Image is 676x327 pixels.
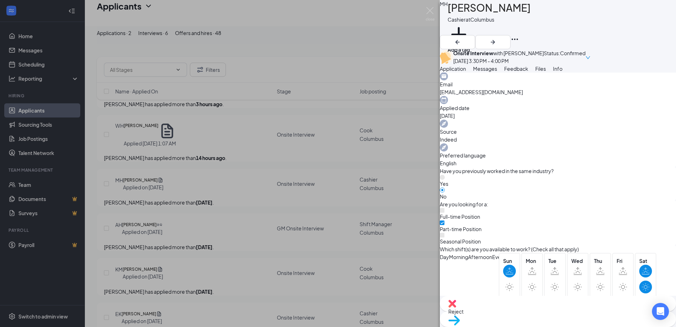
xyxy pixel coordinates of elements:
span: Confirmed [560,49,585,65]
span: Mon [526,257,538,265]
span: Fri [617,257,629,265]
svg: Plus [448,23,470,46]
span: Day [440,253,449,261]
span: Files [535,65,546,72]
span: [EMAIL_ADDRESS][DOMAIN_NAME] [440,88,676,96]
span: Reject [448,308,464,315]
b: Onsite Interview [453,50,493,56]
svg: Ellipses [511,35,519,44]
span: Yes [440,180,448,187]
span: Application [440,65,466,72]
div: [DATE] 3:30 PM - 4:00 PM [453,57,544,65]
span: No [440,193,447,200]
div: with [PERSON_NAME] [453,49,544,57]
span: Evening [492,253,511,261]
span: Tue [548,257,561,265]
button: ArrowLeftNew [440,35,475,49]
span: Indeed [440,136,676,143]
button: ArrowRight [475,35,511,49]
span: Seasonal Position [440,238,481,245]
span: Full-time Position [440,213,480,220]
span: Applied date [440,104,676,112]
span: Are you looking for a: [440,200,488,208]
span: Sat [639,257,652,265]
span: Thu [594,257,607,265]
span: Info [553,65,563,72]
span: Which shift(s) are you available to work? (Check all that apply) [440,245,579,253]
span: Morning [449,253,468,261]
div: Cashier at Columbus [448,16,531,23]
span: Afternoon [468,253,492,261]
span: Messages [473,65,497,72]
span: Email [440,80,676,88]
span: Have you previously worked in the same industry? [440,167,554,175]
div: Open Intercom Messenger [652,303,669,320]
span: Feedback [504,65,528,72]
span: down [585,50,590,65]
svg: ArrowLeftNew [453,38,462,46]
span: Preferred language [440,151,676,159]
span: Sun [503,257,516,265]
div: Status : [544,49,560,65]
svg: ArrowRight [489,38,497,46]
span: English [440,159,676,167]
span: Wed [571,257,584,265]
span: [DATE] [440,112,676,120]
button: PlusAdd a tag [448,23,470,53]
span: Part-time Position [440,226,482,232]
span: Source [440,128,676,136]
